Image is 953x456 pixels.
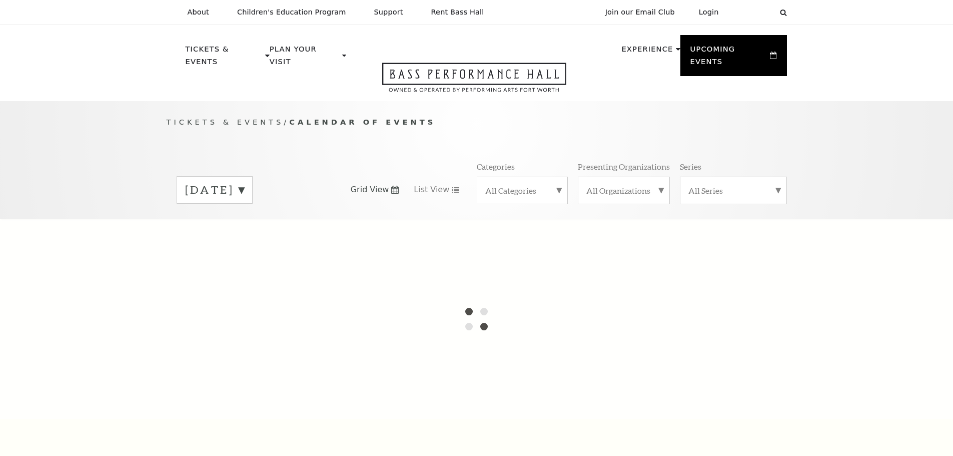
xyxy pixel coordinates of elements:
[688,185,778,196] label: All Series
[680,161,701,172] p: Series
[690,43,768,74] p: Upcoming Events
[414,184,449,195] span: List View
[431,8,484,17] p: Rent Bass Hall
[167,116,787,129] p: /
[237,8,346,17] p: Children's Education Program
[185,182,244,198] label: [DATE]
[186,43,263,74] p: Tickets & Events
[270,43,340,74] p: Plan Your Visit
[374,8,403,17] p: Support
[167,118,284,126] span: Tickets & Events
[621,43,673,61] p: Experience
[477,161,515,172] p: Categories
[578,161,670,172] p: Presenting Organizations
[351,184,389,195] span: Grid View
[188,8,209,17] p: About
[735,8,770,17] select: Select:
[586,185,661,196] label: All Organizations
[289,118,436,126] span: Calendar of Events
[485,185,559,196] label: All Categories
